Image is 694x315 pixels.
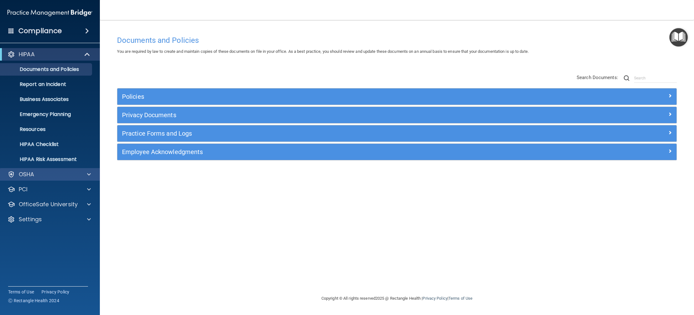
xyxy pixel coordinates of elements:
[122,130,532,137] h5: Practice Forms and Logs
[19,201,78,208] p: OfficeSafe University
[7,216,91,223] a: Settings
[8,297,59,304] span: Ⓒ Rectangle Health 2024
[624,75,629,81] img: ic-search.3b580494.png
[42,289,70,295] a: Privacy Policy
[18,27,62,35] h4: Compliance
[669,28,688,47] button: Open Resource Center
[634,73,677,83] input: Search
[19,186,27,193] p: PCI
[4,66,89,72] p: Documents and Policies
[7,7,92,19] img: PMB logo
[7,201,91,208] a: OfficeSafe University
[7,171,91,178] a: OSHA
[8,289,34,295] a: Terms of Use
[423,296,447,301] a: Privacy Policy
[4,81,89,87] p: Report an Incident
[7,186,91,193] a: PCI
[19,51,35,58] p: HIPAA
[19,171,34,178] p: OSHA
[122,147,672,157] a: Employee Acknowledgments
[122,93,532,100] h5: Policies
[117,49,529,54] span: You are required by law to create and maintain copies of these documents on file in your office. ...
[19,216,42,223] p: Settings
[122,92,672,102] a: Policies
[283,288,511,308] div: Copyright © All rights reserved 2025 @ Rectangle Health | |
[117,36,677,44] h4: Documents and Policies
[4,126,89,132] p: Resources
[577,75,618,80] span: Search Documents:
[4,141,89,147] p: HIPAA Checklist
[122,148,532,155] h5: Employee Acknowledgments
[122,128,672,138] a: Practice Forms and Logs
[4,156,89,162] p: HIPAA Risk Assessment
[4,96,89,102] p: Business Associates
[4,111,89,117] p: Emergency Planning
[448,296,472,301] a: Terms of Use
[122,112,532,118] h5: Privacy Documents
[7,51,90,58] a: HIPAA
[122,110,672,120] a: Privacy Documents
